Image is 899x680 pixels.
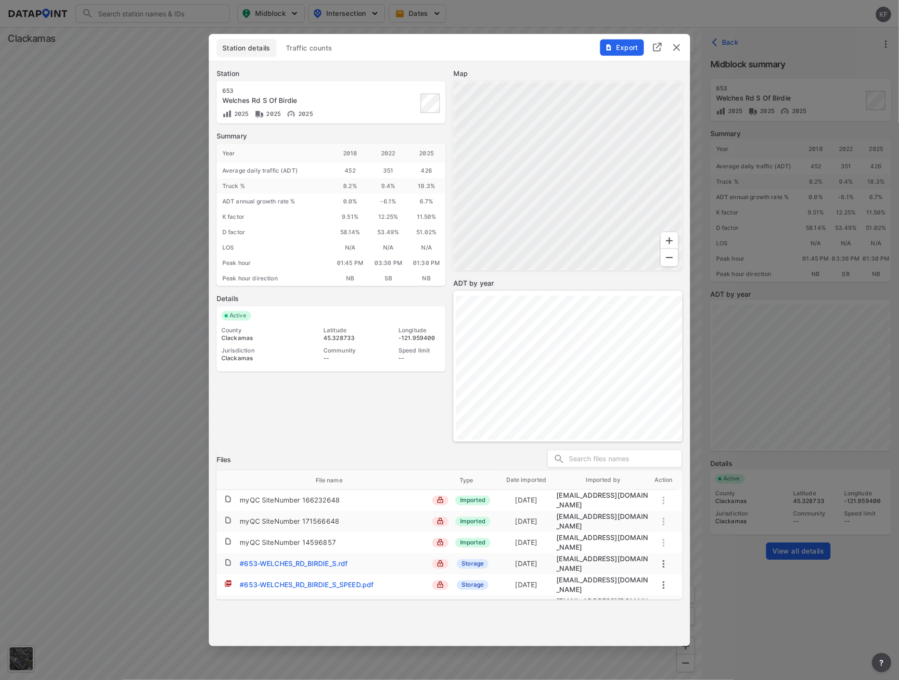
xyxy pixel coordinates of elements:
img: pdf.8ad9566d.svg [224,580,232,588]
div: 0.0 % [331,194,369,209]
div: Truck % [217,178,331,194]
div: Latitude [323,327,366,334]
div: mig6-adm@data-point.io [557,576,650,595]
div: #653-WELCHES_RD_BIRDIE_S.rdf [240,559,347,569]
span: Type [460,477,486,485]
div: Welches Rd S Of Birdie [222,96,370,105]
div: Clackamas [221,334,291,342]
img: lock_close.8fab59a9.svg [437,497,444,504]
div: Jurisdiction [221,347,291,354]
div: LOS [217,240,331,255]
span: Storage [457,559,488,569]
img: file.af1f9d02.svg [224,495,232,503]
div: 2022 [369,144,407,163]
div: -- [398,354,441,362]
div: 8.2 % [331,178,369,194]
div: 12.25% [369,209,407,225]
div: 01:30 PM [408,255,446,271]
div: Peak hour [217,255,331,271]
div: 53.49% [369,225,407,240]
div: mig6-adm@data-point.io [557,597,650,616]
button: Export [600,39,644,56]
img: file.af1f9d02.svg [224,559,232,567]
div: Speed limit [398,347,441,354]
div: 653 [222,87,370,95]
div: 2018 [331,144,369,163]
div: Longitude [398,327,441,334]
span: Traffic counts [286,43,333,53]
div: N/A [369,240,407,255]
button: more [872,653,891,672]
label: ADT by year [453,278,682,288]
label: Map [453,69,682,78]
img: lock_close.8fab59a9.svg [437,560,444,567]
th: Imported by [557,471,650,490]
div: Clackamas [221,354,291,362]
div: 9.4 % [369,178,407,194]
img: lock_close.8fab59a9.svg [437,581,444,588]
span: Imported [455,496,490,505]
button: delete [671,42,682,53]
div: 9.51% [331,209,369,225]
div: 426 [408,163,446,178]
div: 11.50% [408,209,446,225]
div: Zoom In [660,232,679,250]
button: more [658,579,669,591]
td: [DATE] [496,576,557,594]
span: 2025 [296,110,313,117]
td: [DATE] [496,491,557,510]
img: lock_close.8fab59a9.svg [437,539,444,546]
div: migration@data-point.io [557,512,650,531]
div: 51.02% [408,225,446,240]
div: 58.14% [331,225,369,240]
div: Zoom Out [660,249,679,267]
th: Date imported [496,471,557,490]
span: Station details [222,43,270,53]
div: 45.328733 [323,334,366,342]
span: Imported [455,517,490,527]
div: NB [408,271,446,286]
span: Storage [457,580,488,590]
div: -121.959400 [398,334,441,342]
div: migration@data-point.io [557,491,650,510]
div: #653-WELCHES_RD_BIRDIE_S_SPEED.pdf [240,580,373,590]
div: N/A [408,240,446,255]
label: Details [217,294,446,303]
div: -- [323,354,366,362]
div: 18.3 % [408,178,446,194]
span: Active [226,311,251,321]
div: 2025 [408,144,446,163]
div: 452 [331,163,369,178]
div: migration@data-point.io [557,533,650,553]
div: Average daily traffic (ADT) [217,163,331,178]
div: Community [323,347,366,354]
div: County [221,327,291,334]
div: basic tabs example [217,39,682,57]
img: File%20-%20Download.70cf71cd.svg [605,44,613,51]
input: Search files names [569,452,682,466]
span: 2025 [232,110,249,117]
div: Year [217,144,331,163]
span: File name [316,477,355,485]
div: ADT annual growth rate % [217,194,331,209]
img: file.af1f9d02.svg [224,516,232,524]
div: 01:45 PM [331,255,369,271]
td: [DATE] [496,555,557,573]
div: K factor [217,209,331,225]
div: 03:30 PM [369,255,407,271]
img: Volume count [222,109,232,119]
svg: Zoom Out [664,252,675,264]
label: Station [217,69,446,78]
img: close.efbf2170.svg [671,42,682,53]
img: full_screen.b7bf9a36.svg [652,41,663,53]
button: more [658,558,669,570]
div: SB [369,271,407,286]
label: Summary [217,131,446,141]
td: [DATE] [496,534,557,552]
img: file.af1f9d02.svg [224,538,232,545]
span: ? [878,657,886,668]
span: Export [605,43,638,52]
span: Imported [455,538,490,548]
div: myQC SiteNumber 14596857 [240,538,336,548]
th: Action [650,471,678,490]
